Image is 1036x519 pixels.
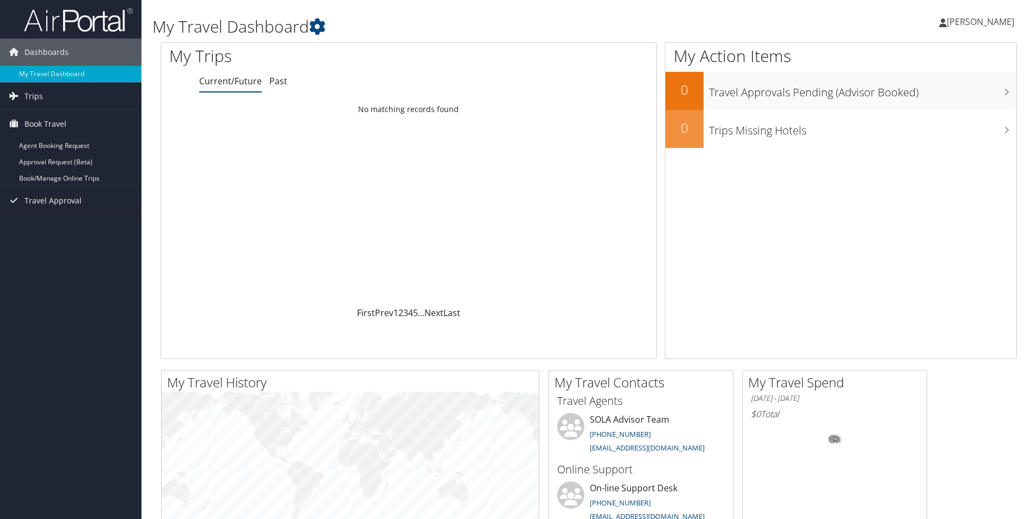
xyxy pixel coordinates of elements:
[665,81,704,99] h2: 0
[152,15,734,38] h1: My Travel Dashboard
[665,119,704,137] h2: 0
[24,110,66,138] span: Book Travel
[24,187,82,214] span: Travel Approval
[947,16,1014,28] span: [PERSON_NAME]
[590,498,651,508] a: [PHONE_NUMBER]
[424,307,443,319] a: Next
[357,307,375,319] a: First
[375,307,393,319] a: Prev
[398,307,403,319] a: 2
[24,7,133,33] img: airportal-logo.png
[554,373,733,392] h2: My Travel Contacts
[24,83,43,110] span: Trips
[167,373,539,392] h2: My Travel History
[709,118,1016,138] h3: Trips Missing Hotels
[751,393,918,404] h6: [DATE] - [DATE]
[709,79,1016,100] h3: Travel Approvals Pending (Advisor Booked)
[403,307,408,319] a: 3
[418,307,424,319] span: …
[557,462,725,477] h3: Online Support
[443,307,460,319] a: Last
[751,408,918,420] h6: Total
[748,373,927,392] h2: My Travel Spend
[590,429,651,439] a: [PHONE_NUMBER]
[751,408,761,420] span: $0
[413,307,418,319] a: 5
[393,307,398,319] a: 1
[830,436,839,443] tspan: 0%
[665,45,1016,67] h1: My Action Items
[939,5,1025,38] a: [PERSON_NAME]
[665,110,1016,148] a: 0Trips Missing Hotels
[590,443,705,453] a: [EMAIL_ADDRESS][DOMAIN_NAME]
[408,307,413,319] a: 4
[169,45,442,67] h1: My Trips
[552,413,730,458] li: SOLA Advisor Team
[269,75,287,87] a: Past
[199,75,262,87] a: Current/Future
[161,100,656,119] td: No matching records found
[665,72,1016,110] a: 0Travel Approvals Pending (Advisor Booked)
[557,393,725,409] h3: Travel Agents
[24,39,69,66] span: Dashboards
